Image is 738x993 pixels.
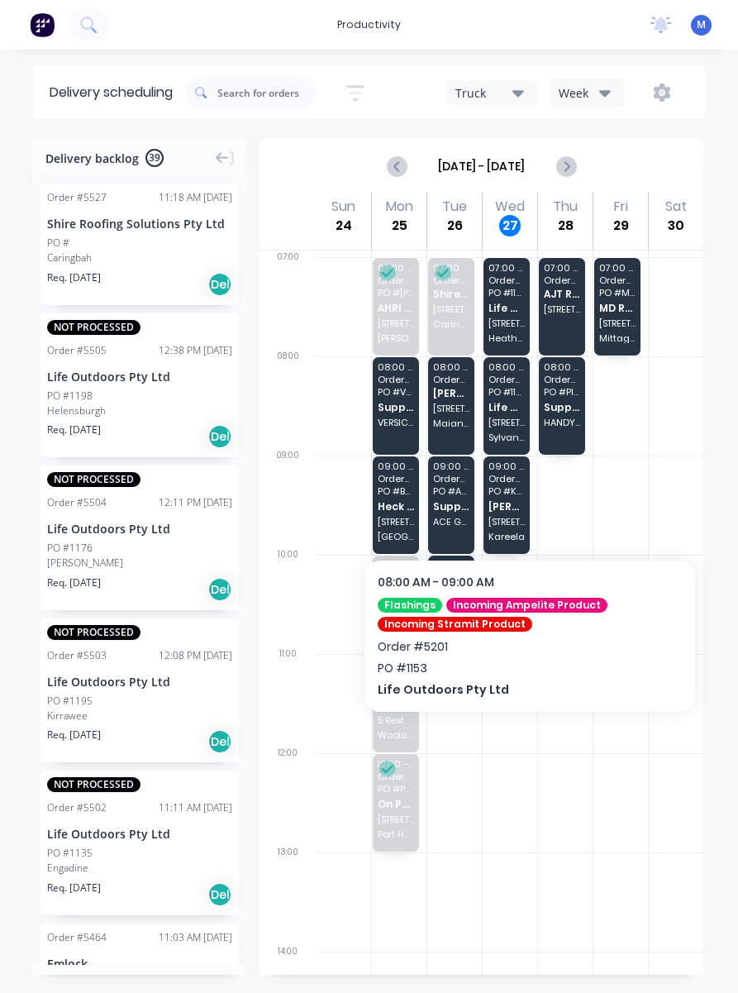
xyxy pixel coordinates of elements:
[47,495,107,510] div: Order # 5504
[329,12,409,37] div: productivity
[378,586,414,597] span: Dura Group Pty Ltd
[388,215,410,236] div: 25
[259,348,316,447] div: 08:00
[159,930,232,945] div: 11:03 AM [DATE]
[433,275,469,285] span: Order # 5526
[378,517,414,527] span: [STREET_ADDRESS]
[259,249,316,348] div: 07:00
[544,418,580,427] span: HANDYMAN TIMBER
[610,215,631,236] div: 29
[378,275,414,285] span: Order # 5466
[47,389,93,403] div: PO #1198
[378,771,414,781] span: Order # 5490
[47,575,101,590] span: Req. [DATE]
[378,418,414,427] span: VERSICLAD PICK UP
[47,881,101,895] span: Req. [DATE]
[488,501,525,512] span: [PERSON_NAME]
[488,318,525,328] span: [STREET_ADDRESS][PERSON_NAME]
[47,955,232,972] div: Emlock
[488,418,525,427] span: [STREET_ADDRESS][PERSON_NAME]
[159,190,232,205] div: 11:18 AM [DATE]
[442,198,467,215] div: Tue
[378,387,414,397] span: PO # VERSICLAD PICK UP
[47,728,101,742] span: Req. [DATE]
[544,402,580,413] span: Supplier Pick Ups
[544,362,580,372] span: 08:00 - 09:00
[433,501,469,512] span: Supplier Pick Ups
[47,625,140,640] span: NOT PROCESSED
[47,251,232,265] div: Caringbah
[446,80,537,105] button: Truck
[47,694,93,709] div: PO #1195
[378,799,414,809] span: On Point Building Pty Ltd
[259,745,316,844] div: 12:00
[488,532,525,542] span: Kareela
[47,846,93,861] div: PO #1135
[665,198,687,215] div: Sat
[47,320,140,335] span: NOT PROCESSED
[555,215,576,236] div: 28
[433,517,469,527] span: ACE GUTTERS - [GEOGRAPHIC_DATA]
[544,304,580,314] span: [STREET_ADDRESS]
[433,474,469,484] span: Order # 2214
[488,333,525,343] span: Heathcote
[217,76,317,109] input: Search for orders
[378,486,414,496] span: PO # Bandalong
[259,447,316,547] div: 09:00
[378,784,414,794] span: PO # Port Hacking
[378,402,414,413] span: Supplier Pick Ups
[495,198,525,215] div: Wed
[488,474,525,484] span: Order # 5448
[378,814,414,824] span: [STREET_ADDRESS]
[331,198,355,215] div: Sun
[378,474,414,484] span: Order # 5259
[47,777,140,792] span: NOT PROCESSED
[378,730,414,740] span: Woolooware
[145,149,164,167] span: 39
[159,343,232,358] div: 12:38 PM [DATE]
[47,190,107,205] div: Order # 5527
[433,561,469,570] span: 10:00 - 11:00
[333,215,355,236] div: 24
[47,673,232,690] div: Life Outdoors Pty Ltd
[378,829,414,839] span: Port Hacking
[259,844,316,943] div: 13:00
[553,198,578,215] div: Thu
[614,198,628,215] div: Fri
[378,759,414,769] span: 12:00 - 13:00
[544,263,580,273] span: 07:00 - 08:00
[47,343,107,358] div: Order # 5505
[559,84,607,102] div: Week
[47,270,101,285] span: Req. [DATE]
[207,424,232,449] div: Del
[488,387,525,397] span: PO # 1153
[378,672,414,682] span: Order # 5200
[488,263,525,273] span: 07:00 - 08:00
[488,288,525,298] span: PO # 1182
[207,729,232,754] div: Del
[433,319,469,329] span: Caringbah
[488,402,525,413] span: Life Outdoors Pty Ltd
[47,472,140,487] span: NOT PROCESSED
[207,272,232,297] div: Del
[599,303,636,313] span: MD Roofing NSW Pty Ltd
[433,388,469,399] span: [PERSON_NAME] Building Services
[455,84,517,102] div: Truck
[47,423,101,437] span: Req. [DATE]
[47,556,232,570] div: [PERSON_NAME]
[159,800,232,815] div: 11:11 AM [DATE]
[544,289,580,299] span: AJT Renovations Pty Ltd
[433,585,469,595] span: PO # [STREET_ADDRESS]
[433,403,469,413] span: [STREET_ADDRESS][PERSON_NAME]
[47,861,232,876] div: Engadine
[378,362,414,372] span: 08:00 - 09:00
[47,236,69,251] div: PO #
[433,616,469,626] span: 6 Bach Pl
[378,602,414,612] span: [STREET_ADDRESS][PERSON_NAME]
[47,403,232,418] div: Helensburgh
[30,12,55,37] img: Factory
[259,646,316,745] div: 11:00
[386,198,413,215] div: Mon
[544,387,580,397] span: PO # PICK UP FROM HANDYMAN TIMBER
[599,275,636,285] span: Order # 5568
